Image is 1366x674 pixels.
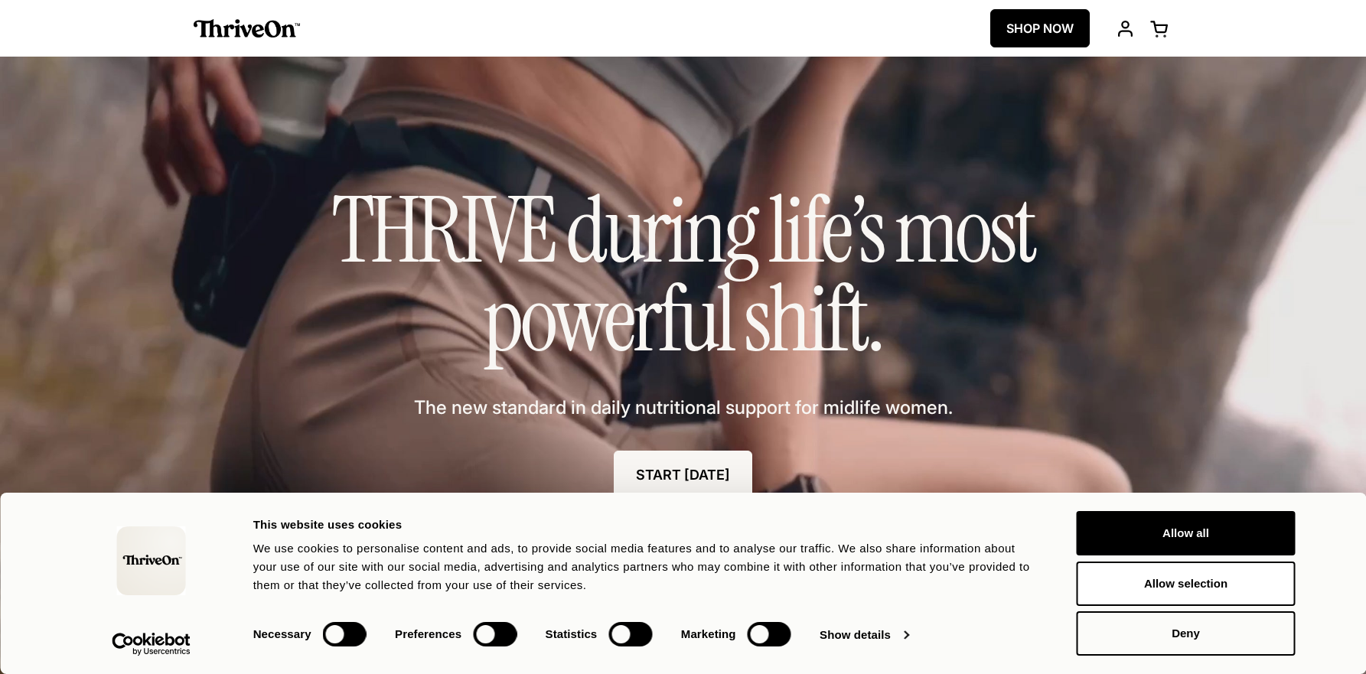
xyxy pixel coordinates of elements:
[990,9,1090,47] a: SHOP NOW
[1077,562,1296,606] button: Allow selection
[253,627,311,640] strong: Necessary
[1289,602,1351,659] iframe: Gorgias live chat messenger
[1077,611,1296,656] button: Deny
[614,451,752,500] a: START [DATE]
[414,395,953,421] span: The new standard in daily nutritional support for midlife women.
[253,539,1042,594] div: We use cookies to personalise content and ads, to provide social media features and to analyse ou...
[395,627,461,640] strong: Preferences
[117,526,186,595] img: logo
[820,624,908,646] a: Show details
[84,633,218,656] a: Usercentrics Cookiebot - opens in a new window
[546,627,598,640] strong: Statistics
[681,627,736,640] strong: Marketing
[1077,511,1296,555] button: Allow all
[301,186,1066,364] h1: THRIVE during life’s most powerful shift.
[253,516,1042,534] div: This website uses cookies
